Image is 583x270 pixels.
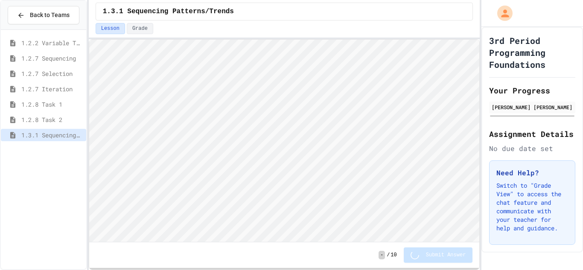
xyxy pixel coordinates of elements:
h2: Your Progress [489,84,575,96]
span: 1.2.8 Task 2 [21,115,83,124]
div: My Account [488,3,515,23]
span: 1.2.2 Variable Types [21,38,83,47]
span: - [379,251,385,259]
p: Switch to "Grade View" to access the chat feature and communicate with your teacher for help and ... [496,181,568,232]
span: Submit Answer [426,252,466,258]
span: 1.2.8 Task 1 [21,100,83,109]
iframe: Snap! Programming Environment [89,40,480,242]
span: / [387,252,390,258]
button: Lesson [96,23,125,34]
span: 10 [391,252,396,258]
span: 1.2.7 Selection [21,69,83,78]
div: [PERSON_NAME] [PERSON_NAME] [492,103,573,111]
span: 1.2.7 Iteration [21,84,83,93]
div: No due date set [489,143,575,154]
h1: 3rd Period Programming Foundations [489,35,575,70]
span: 1.2.7 Sequencing [21,54,83,63]
h2: Assignment Details [489,128,575,140]
button: Grade [127,23,153,34]
span: Back to Teams [30,11,70,20]
span: 1.3.1 Sequencing Patterns/Trends [103,6,234,17]
h3: Need Help? [496,168,568,178]
span: 1.3.1 Sequencing Patterns/Trends [21,131,83,139]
